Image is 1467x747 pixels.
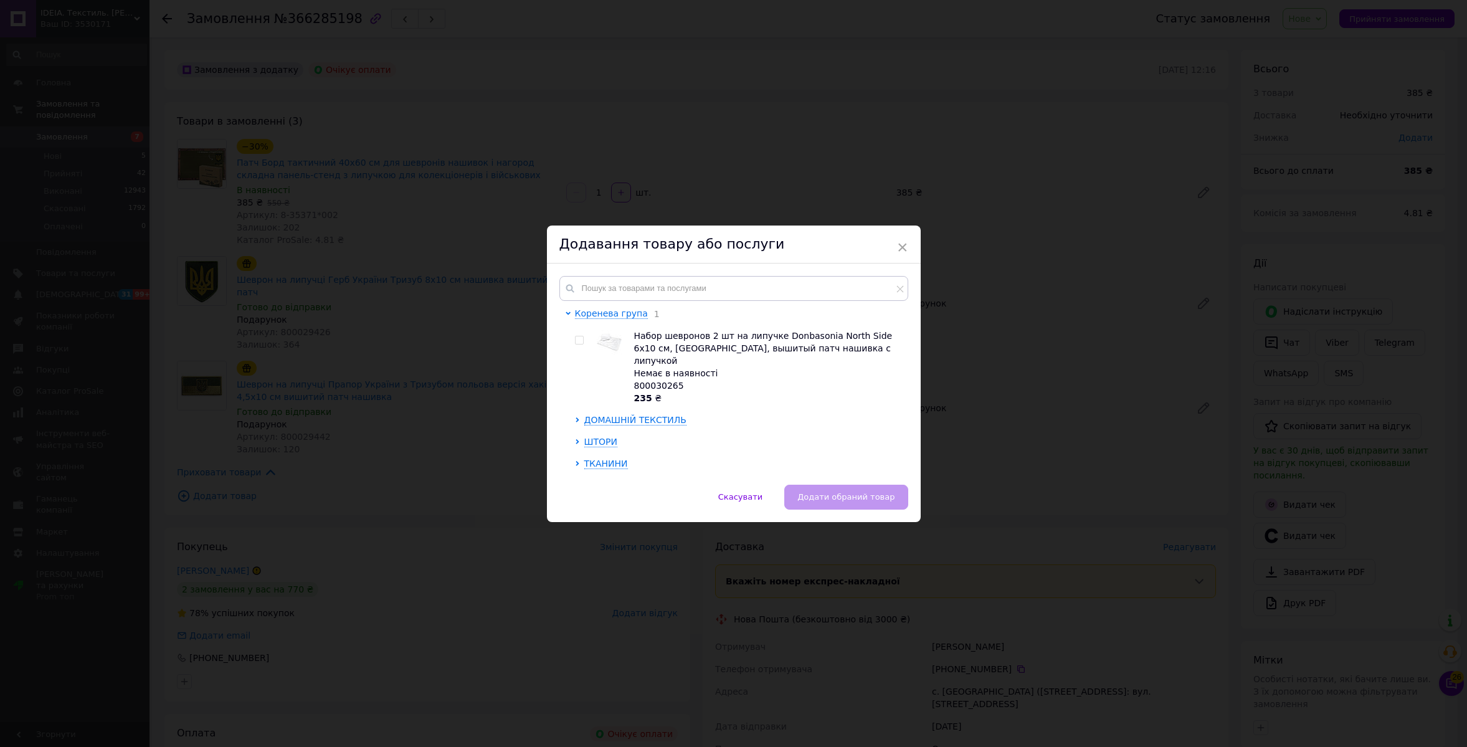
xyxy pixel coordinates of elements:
input: Пошук за товарами та послугами [559,276,908,301]
span: Скасувати [718,492,762,502]
img: Набор шевронов 2 шт на липучке Donbasonia North Side 6х10 см, Донбасония, вышитый патч нашивка с ... [597,330,622,354]
span: ТКАНИНИ [584,459,628,469]
span: Коренева група [575,308,648,318]
div: Додавання товару або послуги [547,226,921,264]
button: Скасувати [705,485,776,510]
span: × [897,237,908,258]
span: 800030265 [634,381,684,391]
b: 235 [634,393,652,403]
span: ШТОРИ [584,437,617,447]
div: ₴ [634,392,901,404]
div: Немає в наявності [634,367,901,379]
span: ДОМАШНІЙ ТЕКСТИЛЬ [584,415,686,425]
span: Набор шевронов 2 шт на липучке Donbasonia North Side 6х10 см, [GEOGRAPHIC_DATA], вышитый патч наш... [634,331,893,366]
span: 1 [648,309,660,319]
